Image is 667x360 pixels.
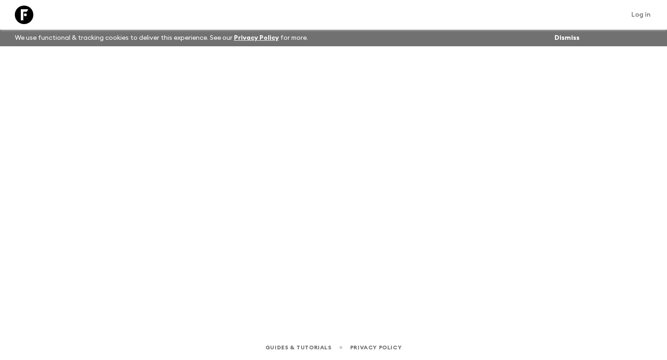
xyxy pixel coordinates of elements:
p: We use functional & tracking cookies to deliver this experience. See our for more. [11,30,312,46]
a: Privacy Policy [350,342,402,353]
button: Dismiss [552,31,582,44]
a: Guides & Tutorials [265,342,332,353]
a: Log in [626,8,656,21]
a: Privacy Policy [234,35,279,41]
